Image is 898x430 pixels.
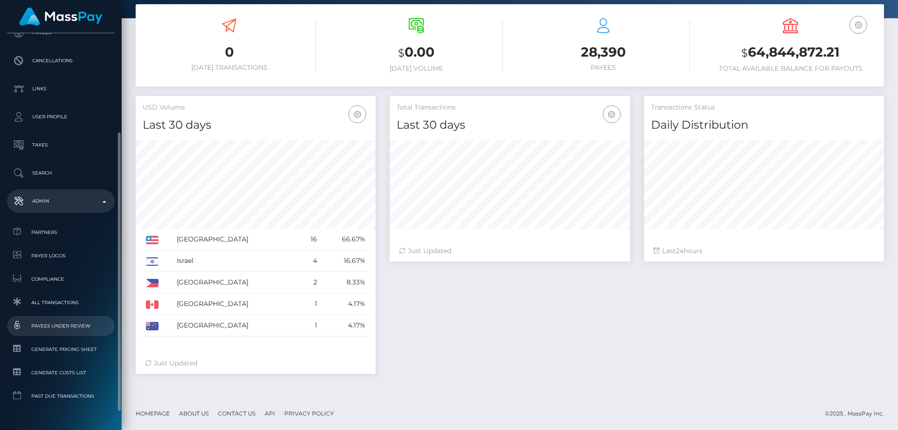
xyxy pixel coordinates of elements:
[330,65,503,73] h6: [DATE] Volume
[174,293,299,315] td: [GEOGRAPHIC_DATA]
[11,82,111,96] p: Links
[11,194,111,208] p: Admin
[7,133,115,157] a: Taxes
[299,293,320,315] td: 1
[146,279,159,287] img: PH.png
[261,406,279,421] a: API
[704,65,877,73] h6: Total Available Balance for Payouts
[214,406,259,421] a: Contact Us
[281,406,338,421] a: Privacy Policy
[397,117,623,133] h4: Last 30 days
[299,250,320,272] td: 4
[7,339,115,359] a: Generate Pricing Sheet
[7,386,115,406] a: Past Due Transactions
[11,344,111,355] span: Generate Pricing Sheet
[676,247,684,255] span: 24
[320,293,369,315] td: 4.17%
[146,322,159,330] img: AU.png
[7,292,115,313] a: All Transactions
[399,246,620,256] div: Just Updated
[320,250,369,272] td: 16.67%
[146,236,159,244] img: US.png
[11,297,111,308] span: All Transactions
[11,138,111,152] p: Taxes
[19,7,102,26] img: MassPay Logo
[320,229,369,250] td: 66.67%
[174,272,299,293] td: [GEOGRAPHIC_DATA]
[7,363,115,383] a: Generate Costs List
[330,43,503,62] h3: 0.00
[11,54,111,68] p: Cancellations
[704,43,877,62] h3: 64,844,872.21
[143,43,316,61] h3: 0
[132,406,174,421] a: Homepage
[651,117,877,133] h4: Daily Distribution
[11,321,111,331] span: Payees under Review
[145,358,366,368] div: Just Updated
[299,272,320,293] td: 2
[741,46,748,59] small: $
[825,408,891,419] div: © 2025 , MassPay Inc.
[7,222,115,242] a: Partners
[653,246,875,256] div: Last hours
[174,229,299,250] td: [GEOGRAPHIC_DATA]
[7,49,115,73] a: Cancellations
[11,367,111,378] span: Generate Costs List
[174,250,299,272] td: Israel
[11,110,111,124] p: User Profile
[7,246,115,266] a: Payer Logos
[11,250,111,261] span: Payer Logos
[320,315,369,336] td: 4.17%
[7,189,115,213] a: Admin
[146,257,159,266] img: IL.png
[320,272,369,293] td: 8.33%
[143,103,369,112] h5: USD Volume
[143,117,369,133] h4: Last 30 days
[7,316,115,336] a: Payees under Review
[7,77,115,101] a: Links
[397,103,623,112] h5: Total Transactions
[146,300,159,309] img: CA.png
[7,161,115,185] a: Search
[517,64,690,72] h6: Payees
[143,64,316,72] h6: [DATE] Transactions
[11,274,111,284] span: Compliance
[299,229,320,250] td: 16
[7,269,115,289] a: Compliance
[11,227,111,238] span: Partners
[174,315,299,336] td: [GEOGRAPHIC_DATA]
[299,315,320,336] td: 1
[398,46,405,59] small: $
[7,105,115,129] a: User Profile
[175,406,212,421] a: About Us
[11,391,111,401] span: Past Due Transactions
[11,166,111,180] p: Search
[651,103,877,112] h5: Transactions Status
[517,43,690,61] h3: 28,390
